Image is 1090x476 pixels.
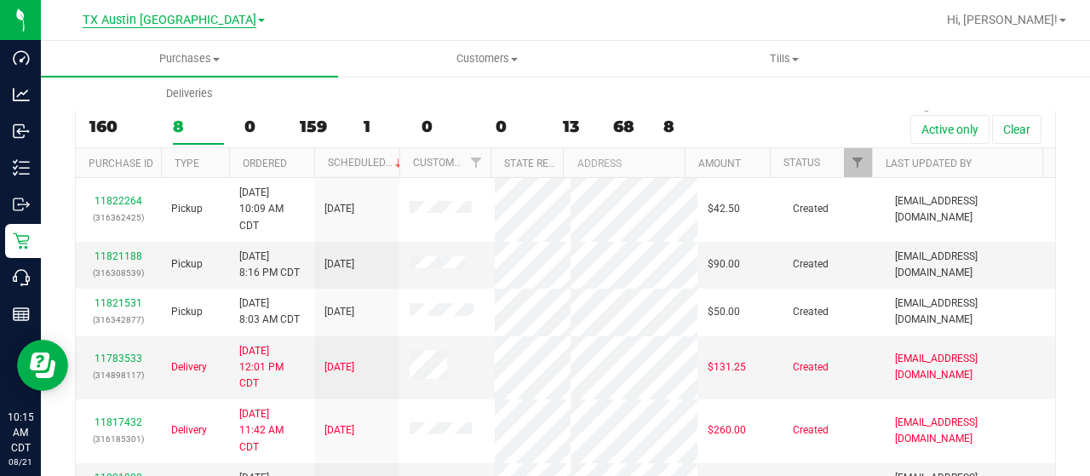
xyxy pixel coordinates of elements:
span: Created [793,359,829,376]
inline-svg: Inbound [13,123,30,140]
span: [DATE] [324,201,354,217]
span: $260.00 [708,422,746,439]
inline-svg: Analytics [13,86,30,103]
span: $131.25 [708,359,746,376]
a: 11821188 [95,250,142,262]
p: (316185301) [86,431,151,447]
span: $42.50 [708,201,740,217]
p: (316308539) [86,265,151,281]
div: 160 [89,117,152,136]
a: Customer [413,157,466,169]
inline-svg: Dashboard [13,49,30,66]
span: [EMAIL_ADDRESS][DOMAIN_NAME] [895,415,1045,447]
span: [DATE] [324,359,354,376]
th: Address [563,148,685,178]
span: $50.00 [708,304,740,320]
inline-svg: Outbound [13,196,30,213]
span: [EMAIL_ADDRESS][DOMAIN_NAME] [895,295,1045,328]
span: Hi, [PERSON_NAME]! [947,13,1058,26]
span: $90.00 [708,256,740,272]
span: Deliveries [143,86,236,101]
p: (314898117) [86,367,151,383]
a: Customers [338,41,635,77]
p: (316342877) [86,312,151,328]
div: 68 [613,117,643,136]
inline-svg: Inventory [13,159,30,176]
span: [DATE] [324,304,354,320]
inline-svg: Reports [13,306,30,323]
span: Created [793,256,829,272]
a: Filter [462,148,490,177]
iframe: Resource center [17,340,68,391]
span: Created [793,422,829,439]
a: Purchase ID [89,158,153,169]
div: 0 [244,117,279,136]
span: [EMAIL_ADDRESS][DOMAIN_NAME] [895,351,1045,383]
span: [DATE] 11:42 AM CDT [239,406,304,456]
span: [EMAIL_ADDRESS][DOMAIN_NAME] [895,249,1045,281]
span: [DATE] 8:16 PM CDT [239,249,300,281]
span: Created [793,304,829,320]
button: Active only [910,115,990,144]
span: [DATE] [324,256,354,272]
a: Ordered [243,158,287,169]
div: 8 [173,117,224,136]
a: 11822264 [95,195,142,207]
p: 08/21 [8,456,33,468]
div: 8 [663,117,726,136]
a: Tills [635,41,932,77]
span: [DATE] 10:09 AM CDT [239,185,304,234]
p: 10:15 AM CDT [8,410,33,456]
span: Customers [339,51,634,66]
span: Tills [636,51,932,66]
a: Scheduled [328,157,405,169]
span: Pickup [171,201,203,217]
span: [DATE] 12:01 PM CDT [239,343,304,393]
span: [DATE] [324,422,354,439]
div: 0 [422,117,475,136]
a: Type [175,158,199,169]
a: Filter [844,148,872,177]
div: 13 [563,117,593,136]
a: Purchases [41,41,338,77]
a: State Registry ID [504,158,594,169]
a: Last Updated By [886,158,972,169]
div: 159 [300,117,343,136]
span: Delivery [171,422,207,439]
div: 1 [364,117,401,136]
span: Purchases [41,51,338,66]
inline-svg: Retail [13,232,30,249]
a: Status [783,157,820,169]
span: [DATE] 8:03 AM CDT [239,295,300,328]
a: Deliveries [41,76,338,112]
a: 11783533 [95,353,142,364]
div: 0 [496,117,542,136]
a: 11821531 [95,297,142,309]
span: [EMAIL_ADDRESS][DOMAIN_NAME] [895,193,1045,226]
a: Amount [698,158,741,169]
p: (316362425) [86,209,151,226]
span: TX Austin [GEOGRAPHIC_DATA] [83,13,256,28]
span: Pickup [171,304,203,320]
span: Created [793,201,829,217]
inline-svg: Call Center [13,269,30,286]
a: 11817432 [95,416,142,428]
button: Clear [992,115,1041,144]
span: Pickup [171,256,203,272]
span: Delivery [171,359,207,376]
